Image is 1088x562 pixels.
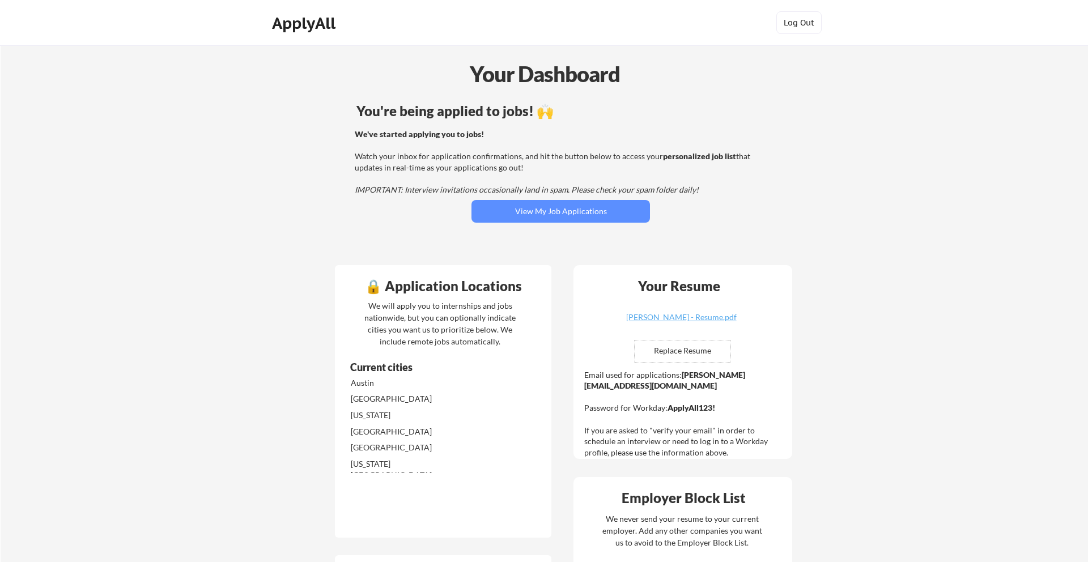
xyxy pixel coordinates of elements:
div: ApplyAll [272,14,339,33]
div: We never send your resume to your current employer. Add any other companies you want us to avoid ... [601,513,763,548]
div: [US_STATE] [351,410,470,421]
div: [GEOGRAPHIC_DATA] [351,442,470,453]
div: We will apply you to internships and jobs nationwide, but you can optionally indicate cities you ... [362,300,518,347]
div: Employer Block List [578,491,789,505]
div: Austin [351,377,470,389]
div: [PERSON_NAME] - Resume.pdf [614,313,749,321]
div: [GEOGRAPHIC_DATA] [351,426,470,437]
button: View My Job Applications [471,200,650,223]
div: Your Resume [623,279,735,293]
div: Current cities [350,362,507,372]
strong: personalized job list [663,151,736,161]
button: Log Out [776,11,822,34]
div: [US_STATE][GEOGRAPHIC_DATA] [351,458,470,480]
div: 🔒 Application Locations [338,279,549,293]
div: You're being applied to jobs! 🙌 [356,104,765,118]
div: [GEOGRAPHIC_DATA] [351,393,470,405]
div: Email used for applications: Password for Workday: If you are asked to "verify your email" in ord... [584,369,784,458]
strong: ApplyAll123! [668,403,715,412]
a: [PERSON_NAME] - Resume.pdf [614,313,749,331]
div: Your Dashboard [1,58,1088,90]
em: IMPORTANT: Interview invitations occasionally land in spam. Please check your spam folder daily! [355,185,699,194]
strong: We've started applying you to jobs! [355,129,484,139]
div: Watch your inbox for application confirmations, and hit the button below to access your that upda... [355,129,763,195]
